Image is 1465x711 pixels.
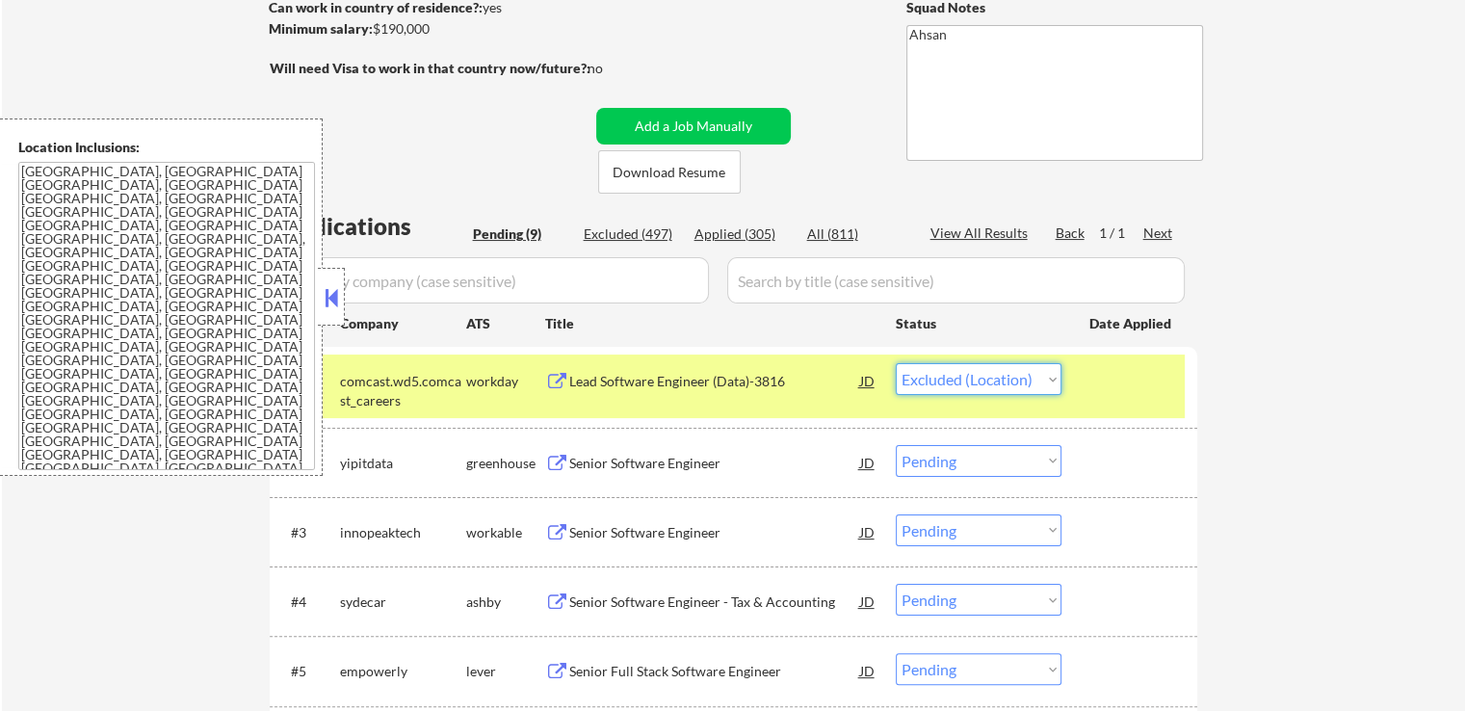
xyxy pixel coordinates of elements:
div: ATS [466,314,545,333]
div: Lead Software Engineer (Data)-3816 [569,372,860,391]
div: ashby [466,592,545,612]
div: comcast.wd5.comcast_careers [340,372,466,409]
div: All (811) [807,224,903,244]
div: 1 / 1 [1099,224,1143,243]
div: workday [466,372,545,391]
div: Senior Software Engineer [569,523,860,542]
div: Pending (9) [473,224,569,244]
div: yipitdata [340,454,466,473]
div: Location Inclusions: [18,138,315,157]
div: Excluded (497) [584,224,680,244]
div: innopeaktech [340,523,466,542]
div: sydecar [340,592,466,612]
div: Applied (305) [694,224,791,244]
div: Back [1056,224,1086,243]
div: empowerly [340,662,466,681]
div: Title [545,314,877,333]
strong: Minimum salary: [269,20,373,37]
div: JD [858,445,877,480]
input: Search by title (case sensitive) [727,257,1185,303]
div: #3 [291,523,325,542]
div: Senior Full Stack Software Engineer [569,662,860,681]
div: Applications [275,215,466,238]
strong: Will need Visa to work in that country now/future?: [270,60,590,76]
div: Company [340,314,466,333]
div: #5 [291,662,325,681]
div: lever [466,662,545,681]
div: workable [466,523,545,542]
div: greenhouse [466,454,545,473]
div: #4 [291,592,325,612]
div: JD [858,514,877,549]
button: Download Resume [598,150,741,194]
div: JD [858,584,877,619]
div: Status [896,305,1061,340]
div: Date Applied [1089,314,1174,333]
input: Search by company (case sensitive) [275,257,709,303]
div: Next [1143,224,1174,243]
div: no [588,59,642,78]
div: $190,000 [269,19,589,39]
div: JD [858,363,877,398]
button: Add a Job Manually [596,108,791,145]
div: View All Results [930,224,1033,243]
div: JD [858,653,877,688]
div: Senior Software Engineer [569,454,860,473]
div: Senior Software Engineer - Tax & Accounting [569,592,860,612]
